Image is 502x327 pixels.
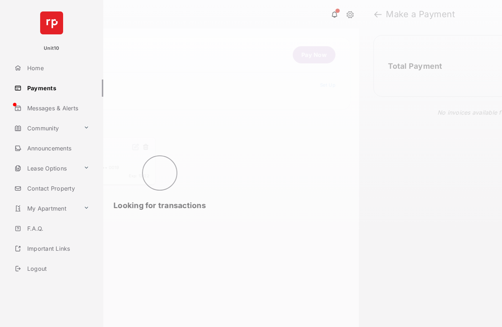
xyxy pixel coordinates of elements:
[11,80,103,97] a: Payments
[40,11,63,34] img: svg+xml;base64,PHN2ZyB4bWxucz0iaHR0cDovL3d3dy53My5vcmcvMjAwMC9zdmciIHdpZHRoPSI2NCIgaGVpZ2h0PSI2NC...
[11,59,103,77] a: Home
[11,220,103,237] a: F.A.Q.
[11,140,103,157] a: Announcements
[11,200,81,217] a: My Apartment
[388,62,442,71] h2: Total Payment
[11,180,103,197] a: Contact Property
[11,100,103,117] a: Messages & Alerts
[11,120,81,137] a: Community
[44,45,60,52] p: Unit10
[11,160,81,177] a: Lease Options
[113,201,206,210] span: Looking for transactions
[11,240,92,257] a: Important Links
[386,10,455,19] strong: Make a Payment
[11,260,103,277] a: Logout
